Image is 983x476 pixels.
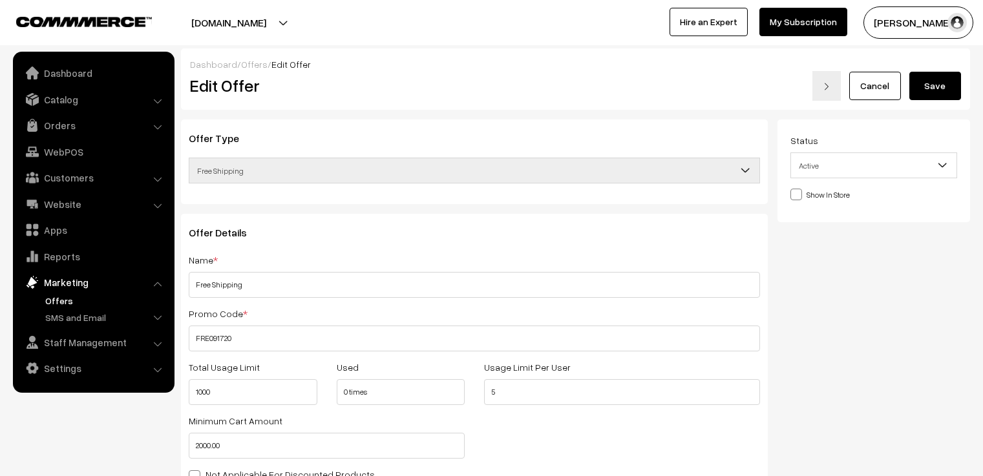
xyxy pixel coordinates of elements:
[791,154,957,177] span: Active
[790,134,818,147] label: Status
[190,59,237,70] a: Dashboard
[189,433,465,459] input: Minimum Cart Amount
[16,17,152,26] img: COMMMERCE
[16,114,170,137] a: Orders
[189,160,759,182] span: Free Shipping
[190,76,500,96] h2: Edit Offer
[189,272,760,298] input: Name
[189,158,760,183] span: Free Shipping
[16,218,170,242] a: Apps
[909,72,961,100] button: Save
[189,132,255,145] span: Offer Type
[42,294,170,307] a: Offers
[146,6,312,39] button: [DOMAIN_NAME]
[16,61,170,85] a: Dashboard
[42,311,170,324] a: SMS and Email
[16,331,170,354] a: Staff Management
[190,57,961,71] div: / /
[189,379,317,405] input: Total Usage Limit
[670,8,748,36] a: Hire an Expert
[823,83,830,90] img: right-arrow.png
[189,414,282,428] label: Minimum Cart Amount
[849,72,901,100] a: Cancel
[271,59,311,70] span: Edit Offer
[16,166,170,189] a: Customers
[189,326,760,351] input: Code
[790,187,850,201] label: Show In Store
[189,360,260,374] label: Total Usage Limit
[241,59,268,70] a: Offers
[189,253,218,267] label: Name
[16,13,129,28] a: COMMMERCE
[484,379,760,405] input: Usage Limit Per User
[790,152,957,178] span: Active
[16,88,170,111] a: Catalog
[337,360,359,374] label: Used
[189,226,262,239] span: Offer Details
[16,271,170,294] a: Marketing
[16,357,170,380] a: Settings
[863,6,973,39] button: [PERSON_NAME] C
[759,8,847,36] a: My Subscription
[484,360,571,374] label: Usage Limit Per User
[947,13,967,32] img: user
[16,245,170,268] a: Reports
[189,307,248,320] label: Promo Code
[16,140,170,163] a: WebPOS
[16,192,170,216] a: Website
